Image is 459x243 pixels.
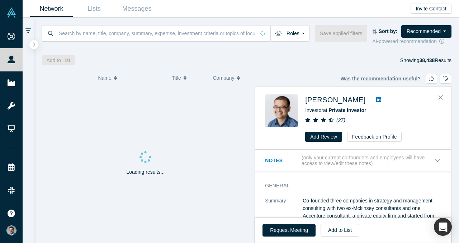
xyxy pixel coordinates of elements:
img: Danny Chee's Profile Image [265,94,298,127]
button: Feedback on Profile [347,132,402,142]
button: Close [435,92,446,103]
strong: Sort by: [379,28,398,34]
i: ( 27 ) [336,117,345,123]
button: Request Meeting [262,224,316,237]
p: Loading results... [127,168,165,176]
button: Notes (only your current co-founders and employees will have access to view/edit these notes) [265,155,441,167]
button: Save applied filters [315,25,367,42]
button: Add to List [321,224,359,237]
button: Add to List [42,55,75,65]
a: Network [30,0,73,17]
span: Company [213,70,235,85]
span: Title [172,70,181,85]
input: Search by name, title, company, summary, expertise, investment criteria or topics of focus [58,25,255,42]
span: Investor at [305,107,366,113]
button: Name [98,70,164,85]
a: Private Investor [329,107,366,113]
img: Alchemist Vault Logo [6,8,16,18]
button: Company [213,70,247,85]
h3: Notes [265,157,300,164]
div: AI-powered recommendation [372,38,451,45]
button: Invite Contact [411,4,451,14]
a: [PERSON_NAME] [305,96,365,104]
div: Showing [400,55,451,65]
div: Was the recommendation useful? [340,74,451,84]
button: Roles [270,25,310,42]
button: Title [172,70,205,85]
p: Co-founded three companies in strategy and management consulting with two ex-Mckinsey consultants... [303,197,441,235]
button: Add Review [305,132,342,142]
button: Recommended [401,25,451,38]
a: Messages [115,0,158,17]
a: Lists [73,0,115,17]
h3: General [265,182,431,190]
img: VP Singh's Account [6,225,16,235]
p: (only your current co-founders and employees will have access to view/edit these notes) [302,155,434,167]
span: Name [98,70,111,85]
strong: 38,438 [419,57,435,63]
span: Results [419,57,451,63]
